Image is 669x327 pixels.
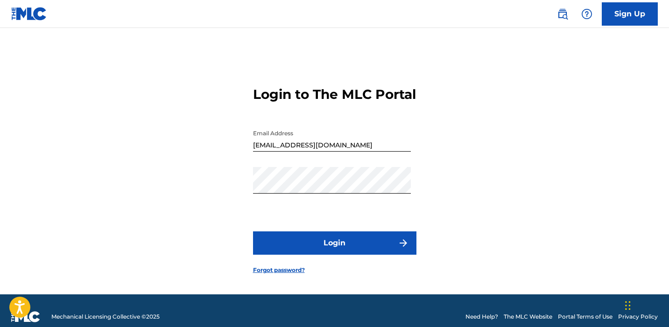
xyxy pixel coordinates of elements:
[253,231,416,255] button: Login
[51,313,160,321] span: Mechanical Licensing Collective © 2025
[581,8,592,20] img: help
[553,5,572,23] a: Public Search
[11,311,40,322] img: logo
[618,313,658,321] a: Privacy Policy
[465,313,498,321] a: Need Help?
[577,5,596,23] div: Help
[622,282,669,327] iframe: Chat Widget
[602,2,658,26] a: Sign Up
[253,86,416,103] h3: Login to The MLC Portal
[504,313,552,321] a: The MLC Website
[253,266,305,274] a: Forgot password?
[11,7,47,21] img: MLC Logo
[557,8,568,20] img: search
[625,292,631,320] div: Drag
[558,313,613,321] a: Portal Terms of Use
[398,237,409,249] img: f7272a7cc735f4ea7f67.svg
